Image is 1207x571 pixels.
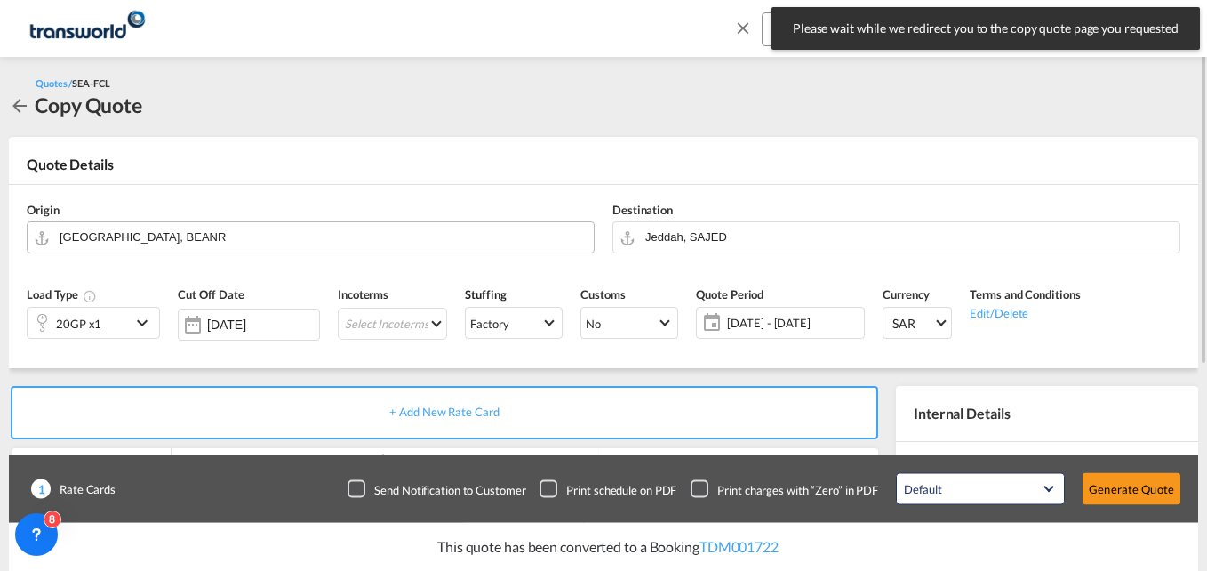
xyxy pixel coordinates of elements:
[883,307,952,339] md-select: Select Currency: ﷼ SARSaudi Arabia Riyal
[612,203,673,217] span: Destination
[348,480,525,498] md-checkbox: Checkbox No Ink
[27,8,147,48] img: 1a84b2306ded11f09c1219774cd0a0fe.png
[580,287,625,302] span: Customs
[374,481,525,497] div: Send Notification to Customer
[27,221,595,253] md-input-container: Antwerp, BEANR
[428,537,779,557] p: This quote has been converted to a Booking
[896,386,1198,441] div: Internal Details
[83,289,97,303] md-icon: icon-information-outline
[9,155,1198,183] div: Quote Details
[733,18,753,37] md-icon: icon-close
[1083,473,1180,505] button: Generate Quote
[904,482,941,496] div: Default
[717,481,878,497] div: Print charges with “Zero” in PDF
[883,287,929,302] span: Currency
[35,91,142,119] div: Copy Quote
[60,221,585,253] input: Search by Door/Port
[970,287,1080,302] span: Terms and Conditions
[389,405,499,419] span: + Add New Rate Card
[696,287,763,302] span: Quote Period
[56,311,101,336] div: 20GP x1
[699,538,779,555] a: TDM001722
[72,77,109,89] span: SEA-FCL
[465,287,506,302] span: Stuffing
[470,317,508,331] div: Factory
[51,481,116,497] span: Rate Cards
[11,386,878,439] div: + Add New Rate Card
[586,317,601,331] div: No
[580,307,678,339] md-select: Select Customs: No
[892,315,933,333] span: SAR
[723,310,864,335] span: [DATE] - [DATE]
[691,480,878,498] md-checkbox: Checkbox No Ink
[566,481,676,497] div: Print schedule on PDF
[178,287,244,302] span: Cut Off Date
[465,307,563,339] md-select: Select Stuffing: Factory
[9,95,30,117] md-icon: icon-arrow-left
[36,77,72,89] span: Quotes /
[207,318,319,332] input: Select
[733,12,762,55] span: icon-close
[727,315,859,331] span: [DATE] - [DATE]
[9,91,35,119] div: icon-arrow-left
[540,480,676,498] md-checkbox: Checkbox No Ink
[645,221,1171,253] input: Search by Door/Port
[970,303,1080,321] div: Edit/Delete
[132,312,158,334] md-icon: icon-chevron-down
[697,312,718,334] md-icon: icon-calendar
[787,20,1184,37] span: Please wait while we redirect you to the copy quote page you requested
[27,203,59,217] span: Origin
[27,307,160,339] div: 20GP x1icon-chevron-down
[27,287,97,302] span: Load Type
[612,221,1180,253] md-input-container: Jeddah, SAJED
[31,479,51,499] span: 1
[338,308,447,340] md-select: Select Incoterms
[338,287,388,302] span: Incoterms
